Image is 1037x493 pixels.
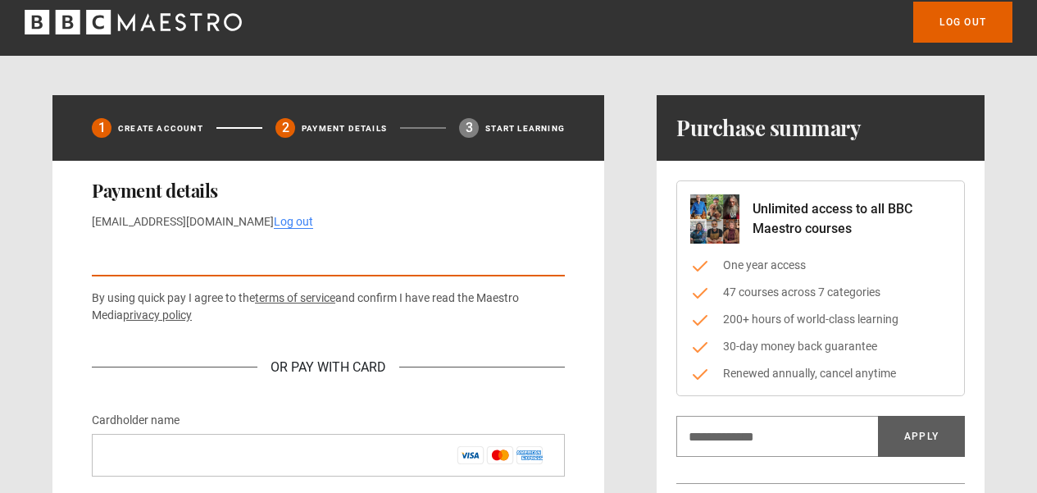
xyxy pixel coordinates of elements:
[257,358,399,377] div: Or Pay With Card
[92,244,565,276] iframe: Secure payment button frame
[753,199,951,239] p: Unlimited access to all BBC Maestro courses
[92,213,565,231] p: [EMAIL_ADDRESS][DOMAIN_NAME]
[690,284,951,301] li: 47 courses across 7 categories
[92,290,565,324] p: By using quick pay I agree to the and confirm I have read the Maestro Media
[485,122,565,135] p: Start learning
[92,118,111,138] div: 1
[118,122,203,135] p: Create Account
[274,215,313,229] a: Log out
[275,118,295,138] div: 2
[913,2,1012,43] a: Log out
[255,291,335,304] a: terms of service
[690,311,951,328] li: 200+ hours of world-class learning
[302,122,387,135] p: Payment details
[878,416,965,457] button: Apply
[690,365,951,382] li: Renewed annually, cancel anytime
[92,180,565,200] h2: Payment details
[676,115,861,141] h1: Purchase summary
[92,411,180,431] label: Cardholder name
[690,338,951,355] li: 30-day money back guarantee
[123,308,192,322] a: privacy policy
[459,118,479,138] div: 3
[25,10,242,34] svg: BBC Maestro
[690,257,951,274] li: One year access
